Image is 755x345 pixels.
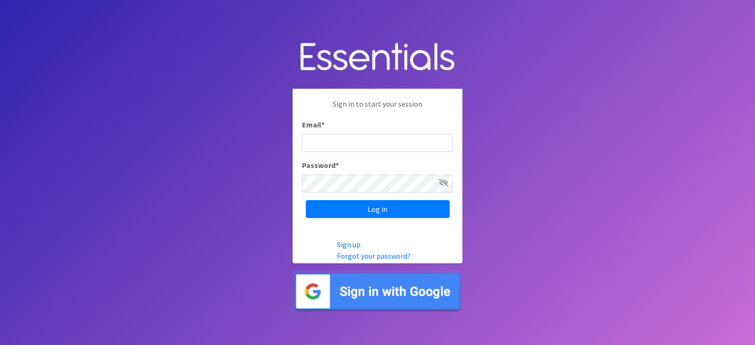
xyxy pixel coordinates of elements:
input: Log in [306,200,450,218]
abbr: required [321,120,325,129]
abbr: required [336,160,339,170]
img: Human Essentials [293,33,462,82]
a: Sign up [337,240,361,249]
p: Sign in to start your session [302,98,453,119]
img: Sign in with Google [293,271,462,312]
label: Password [302,160,339,171]
a: Forgot your password? [337,251,411,261]
label: Email [302,119,325,130]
